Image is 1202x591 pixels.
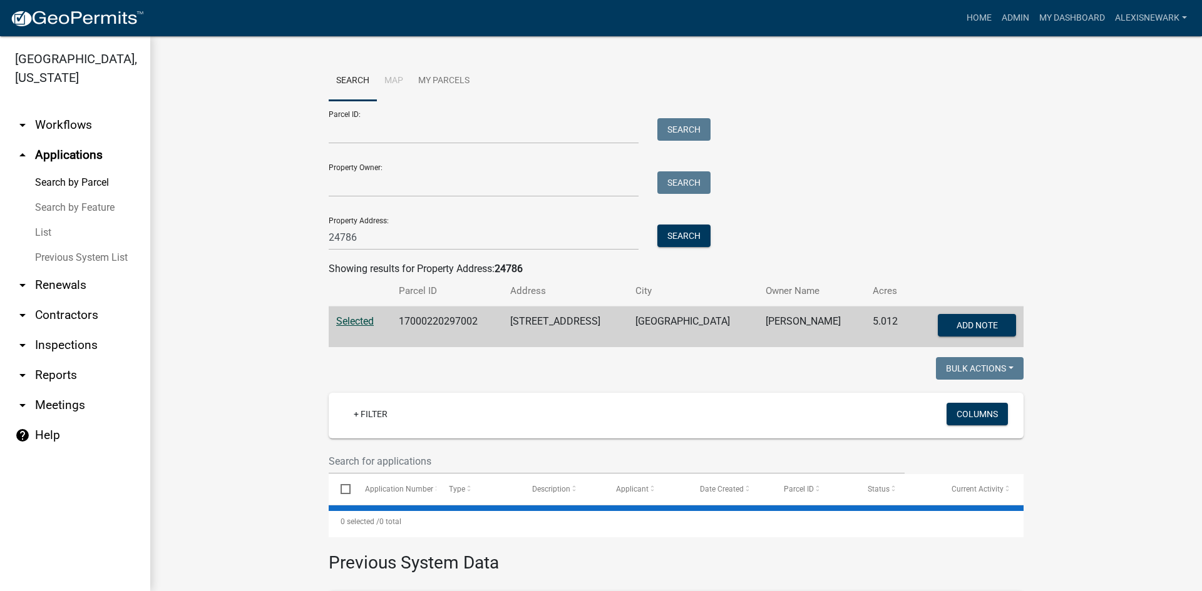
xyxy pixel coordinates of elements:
[938,314,1016,336] button: Add Note
[15,308,30,323] i: arrow_drop_down
[329,261,1024,276] div: Showing results for Property Address:
[657,118,711,141] button: Search
[940,474,1024,504] datatable-header-cell: Current Activity
[344,403,398,425] a: + Filter
[329,448,905,474] input: Search for applications
[865,276,913,306] th: Acres
[962,6,997,30] a: Home
[15,278,30,293] i: arrow_drop_down
[329,474,352,504] datatable-header-cell: Select
[15,368,30,383] i: arrow_drop_down
[495,263,523,275] strong: 24786
[352,474,436,504] datatable-header-cell: Application Number
[365,485,433,493] span: Application Number
[15,398,30,413] i: arrow_drop_down
[520,474,604,504] datatable-header-cell: Description
[628,276,758,306] th: City
[391,276,503,306] th: Parcel ID
[657,225,711,247] button: Search
[688,474,772,504] datatable-header-cell: Date Created
[449,485,465,493] span: Type
[758,306,865,348] td: [PERSON_NAME]
[436,474,520,504] datatable-header-cell: Type
[868,485,890,493] span: Status
[772,474,856,504] datatable-header-cell: Parcel ID
[997,6,1034,30] a: Admin
[341,517,379,526] span: 0 selected /
[15,148,30,163] i: arrow_drop_up
[15,338,30,353] i: arrow_drop_down
[503,306,628,348] td: [STREET_ADDRESS]
[604,474,688,504] datatable-header-cell: Applicant
[700,485,744,493] span: Date Created
[956,320,997,330] span: Add Note
[329,506,1024,537] div: 0 total
[657,171,711,194] button: Search
[411,61,477,101] a: My Parcels
[503,276,628,306] th: Address
[947,403,1008,425] button: Columns
[952,485,1004,493] span: Current Activity
[936,357,1024,380] button: Bulk Actions
[15,428,30,443] i: help
[336,315,374,327] a: Selected
[865,306,913,348] td: 5.012
[391,306,503,348] td: 17000220297002
[784,485,814,493] span: Parcel ID
[628,306,758,348] td: [GEOGRAPHIC_DATA]
[758,276,865,306] th: Owner Name
[1034,6,1110,30] a: My Dashboard
[329,537,1024,576] h3: Previous System Data
[616,485,649,493] span: Applicant
[1110,6,1192,30] a: alexisnewark
[856,474,940,504] datatable-header-cell: Status
[15,118,30,133] i: arrow_drop_down
[329,61,377,101] a: Search
[532,485,570,493] span: Description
